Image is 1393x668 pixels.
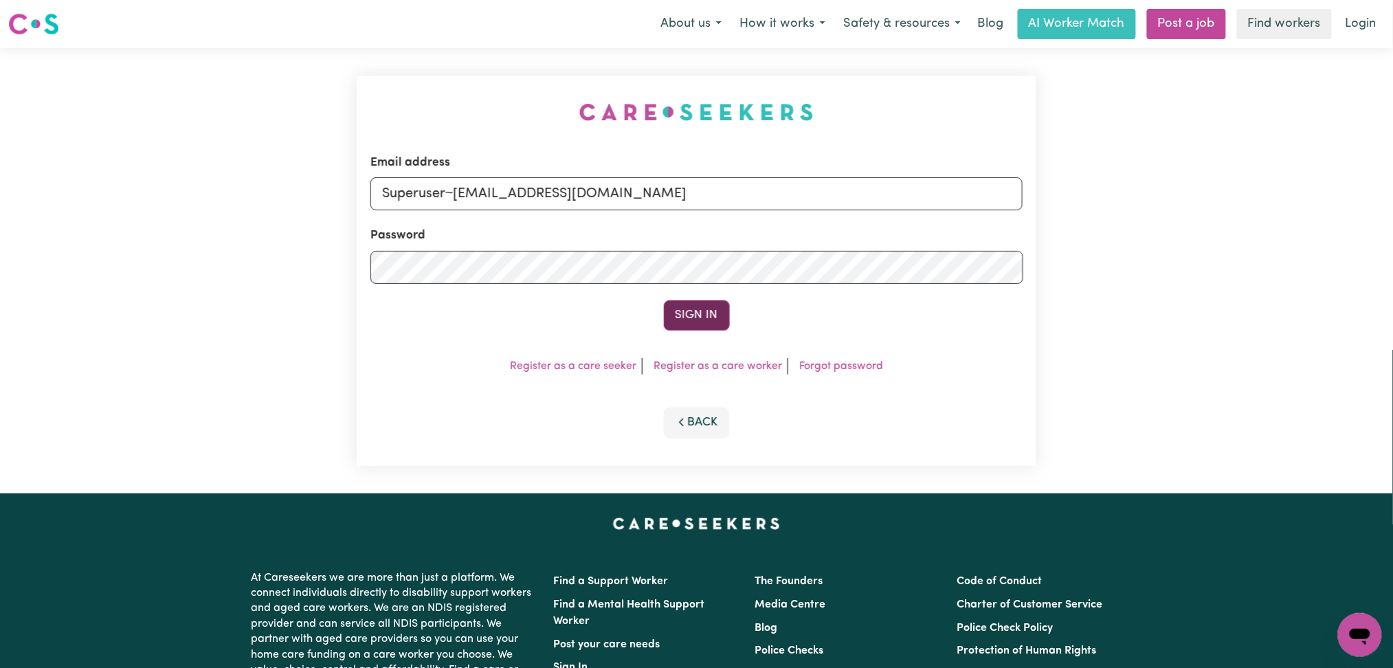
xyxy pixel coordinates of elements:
img: Careseekers logo [8,12,59,36]
label: Password [370,227,425,245]
button: Sign In [664,300,730,331]
a: Find a Mental Health Support Worker [554,599,705,627]
a: Login [1337,9,1385,39]
a: Find workers [1237,9,1332,39]
a: The Founders [755,576,823,587]
a: Blog [970,9,1012,39]
a: Police Check Policy [957,623,1053,634]
a: Careseekers logo [8,8,59,40]
label: Email address [370,154,450,172]
a: Post a job [1147,9,1226,39]
button: How it works [731,10,834,38]
input: Email address [370,177,1023,210]
a: Charter of Customer Service [957,599,1102,610]
a: Code of Conduct [957,576,1042,587]
iframe: Button to launch messaging window [1338,613,1382,657]
a: Protection of Human Rights [957,645,1096,656]
a: Register as a care worker [654,361,782,372]
a: Register as a care seeker [510,361,636,372]
a: Blog [755,623,778,634]
a: Forgot password [799,361,883,372]
button: Safety & resources [834,10,970,38]
a: Post your care needs [554,639,660,650]
a: Police Checks [755,645,824,656]
button: Back [664,408,730,438]
a: Find a Support Worker [554,576,669,587]
a: Careseekers home page [613,518,780,529]
a: AI Worker Match [1018,9,1136,39]
button: About us [651,10,731,38]
a: Media Centre [755,599,826,610]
